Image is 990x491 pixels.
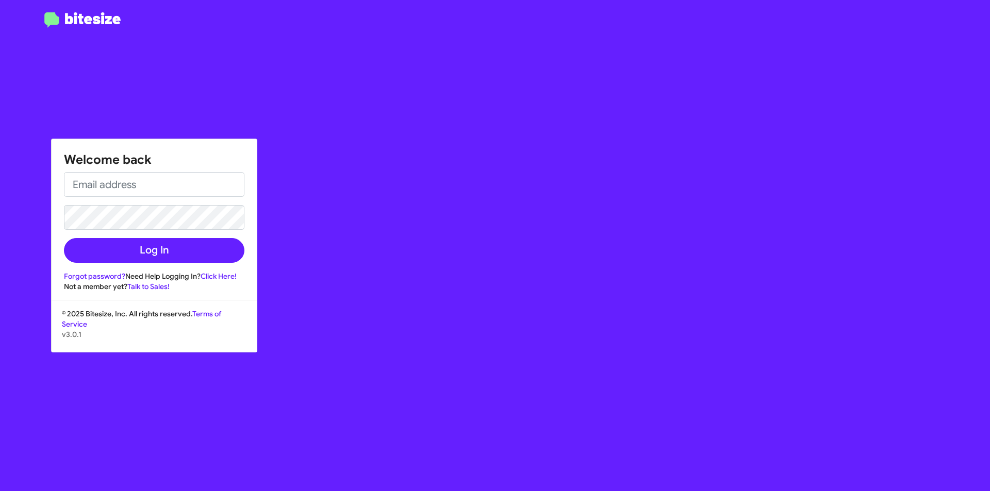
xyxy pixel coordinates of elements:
h1: Welcome back [64,151,244,168]
div: Need Help Logging In? [64,271,244,281]
p: v3.0.1 [62,329,246,340]
a: Click Here! [201,272,237,281]
button: Log In [64,238,244,263]
div: Not a member yet? [64,281,244,292]
div: © 2025 Bitesize, Inc. All rights reserved. [52,309,257,352]
input: Email address [64,172,244,197]
a: Talk to Sales! [127,282,170,291]
a: Forgot password? [64,272,125,281]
